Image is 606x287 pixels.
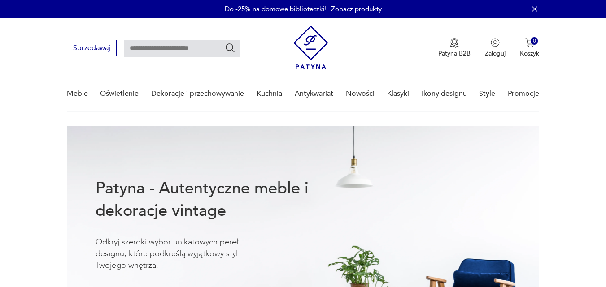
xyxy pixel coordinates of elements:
a: Klasyki [387,77,409,111]
a: Zobacz produkty [331,4,382,13]
p: Odkryj szeroki wybór unikatowych pereł designu, które podkreślą wyjątkowy styl Twojego wnętrza. [96,236,266,271]
div: 0 [531,37,538,45]
p: Patyna B2B [438,49,471,58]
a: Sprzedawaj [67,46,117,52]
p: Koszyk [520,49,539,58]
h1: Patyna - Autentyczne meble i dekoracje vintage [96,177,338,222]
a: Antykwariat [295,77,333,111]
button: Szukaj [225,43,235,53]
button: Sprzedawaj [67,40,117,56]
a: Dekoracje i przechowywanie [151,77,244,111]
img: Patyna - sklep z meblami i dekoracjami vintage [293,26,328,69]
a: Nowości [346,77,375,111]
a: Kuchnia [257,77,282,111]
button: 0Koszyk [520,38,539,58]
img: Ikonka użytkownika [491,38,500,47]
img: Ikona koszyka [525,38,534,47]
button: Zaloguj [485,38,506,58]
a: Promocje [508,77,539,111]
a: Oświetlenie [100,77,139,111]
img: Ikona medalu [450,38,459,48]
button: Patyna B2B [438,38,471,58]
a: Ikony designu [422,77,467,111]
a: Ikona medaluPatyna B2B [438,38,471,58]
p: Zaloguj [485,49,506,58]
a: Meble [67,77,88,111]
a: Style [479,77,495,111]
p: Do -25% na domowe biblioteczki! [225,4,327,13]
